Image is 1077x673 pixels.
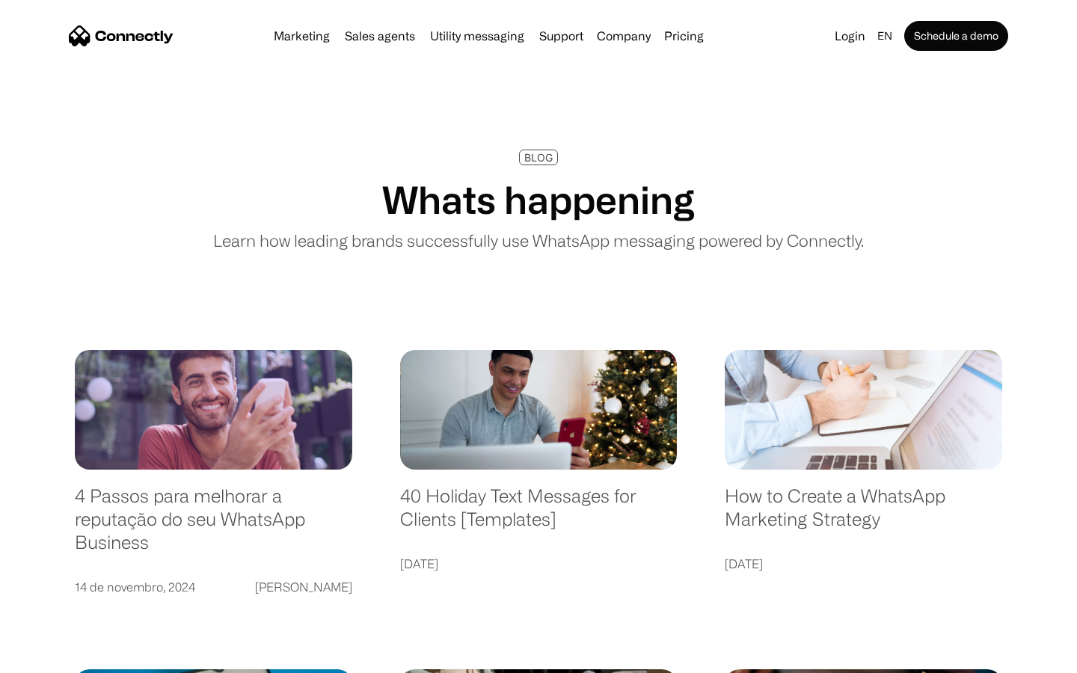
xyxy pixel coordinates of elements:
a: Schedule a demo [904,21,1008,51]
a: Login [829,25,871,46]
div: BLOG [524,152,553,163]
div: 14 de novembro, 2024 [75,577,195,597]
h1: Whats happening [382,177,695,222]
ul: Language list [30,647,90,668]
div: en [877,25,892,46]
div: [DATE] [400,553,438,574]
a: Utility messaging [424,30,530,42]
a: 4 Passos para melhorar a reputação do seu WhatsApp Business [75,485,352,568]
a: Marketing [268,30,336,42]
div: Company [597,25,651,46]
div: [PERSON_NAME] [255,577,352,597]
aside: Language selected: English [15,647,90,668]
div: [DATE] [725,553,763,574]
a: How to Create a WhatsApp Marketing Strategy [725,485,1002,545]
a: Support [533,30,589,42]
a: Sales agents [339,30,421,42]
p: Learn how leading brands successfully use WhatsApp messaging powered by Connectly. [213,228,864,253]
a: Pricing [658,30,710,42]
a: 40 Holiday Text Messages for Clients [Templates] [400,485,678,545]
